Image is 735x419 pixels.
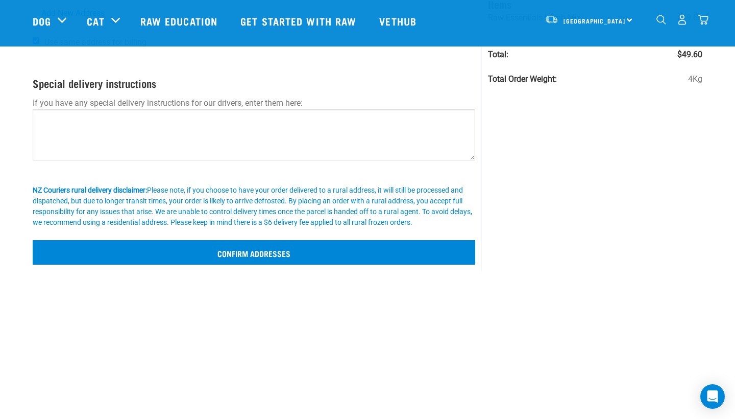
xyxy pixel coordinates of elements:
[488,50,508,59] strong: Total:
[33,97,475,109] p: If you have any special delivery instructions for our drivers, enter them here:
[33,77,475,89] h4: Special delivery instructions
[369,1,429,41] a: Vethub
[698,14,708,25] img: home-icon@2x.png
[688,73,702,85] span: 4Kg
[488,74,557,84] strong: Total Order Weight:
[230,1,369,41] a: Get started with Raw
[33,185,475,228] div: Please note, if you choose to have your order delivered to a rural address, it will still be proc...
[87,13,104,29] a: Cat
[33,240,475,265] input: Confirm addresses
[545,15,558,24] img: van-moving.png
[130,1,230,41] a: Raw Education
[33,186,147,194] b: NZ Couriers rural delivery disclaimer:
[563,19,625,22] span: [GEOGRAPHIC_DATA]
[700,384,725,409] div: Open Intercom Messenger
[677,49,702,61] span: $49.60
[656,15,666,25] img: home-icon-1@2x.png
[33,13,51,29] a: Dog
[677,14,688,25] img: user.png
